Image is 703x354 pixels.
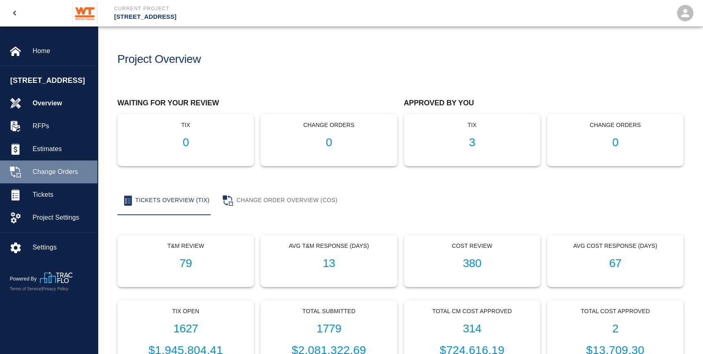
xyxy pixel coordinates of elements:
p: Cost Review [411,242,533,250]
span: Home [33,46,91,56]
iframe: Chat Widget [662,315,703,354]
h1: 2 [554,322,677,336]
h2: Approved by you [404,99,684,108]
h1: 380 [411,257,533,270]
a: Terms of Service [10,287,41,291]
span: Settings [33,243,91,252]
span: Overview [33,98,91,108]
span: RFPs [33,121,91,131]
h1: Project Overview [117,53,201,66]
p: tix [411,121,533,129]
span: Change Orders [33,167,91,177]
span: Estimates [33,144,91,154]
h2: Waiting for your review [117,99,397,108]
p: Total CM Cost Approved [411,307,533,316]
span: | [41,287,42,291]
h1: 0 [124,136,247,149]
h1: 79 [124,257,247,270]
a: Privacy Policy [42,287,68,291]
button: open drawer [5,3,24,23]
h1: 3 [411,136,533,149]
p: Total Cost Approved [554,307,677,316]
p: Total Submitted [267,307,390,316]
img: TracFlo [40,272,73,283]
img: Whiting-Turner [72,2,98,24]
h1: 1779 [267,322,390,336]
h1: 0 [554,136,677,149]
p: [STREET_ADDRESS] [114,12,396,22]
p: tix [124,121,247,129]
p: Change Orders [554,121,677,129]
span: Tickets [33,190,91,200]
p: Tix Open [124,307,247,316]
button: Change Order Overview (COS) [216,186,344,215]
p: T&M Review [124,242,247,250]
h1: 13 [267,257,390,270]
p: Current Project [114,5,396,12]
span: Project Settings [33,213,91,223]
h1: 1627 [124,322,247,336]
h1: 0 [267,136,390,149]
p: Avg T&M Response (Days) [267,242,390,250]
span: [STREET_ADDRESS] [10,75,93,86]
h1: 67 [554,257,677,270]
p: Avg Cost Response (Days) [554,242,677,250]
p: Powered By [10,275,40,283]
p: Change Orders [267,121,390,129]
button: Tickets Overview (TIX) [117,186,216,215]
h1: 314 [411,322,533,336]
